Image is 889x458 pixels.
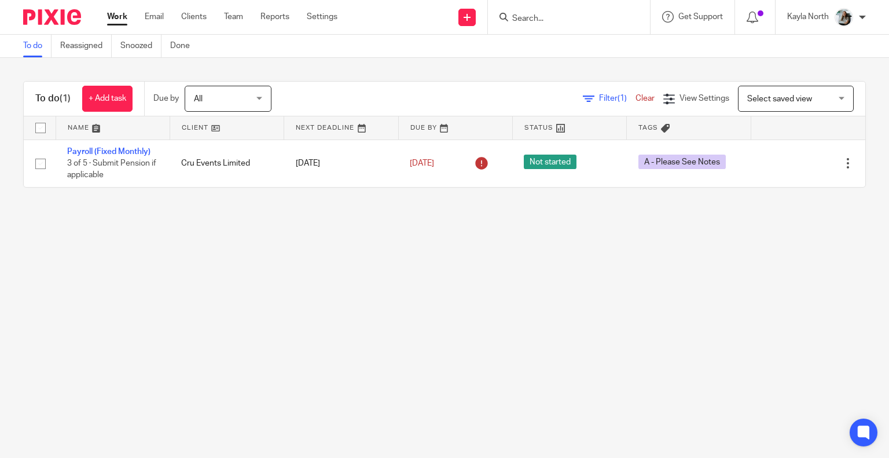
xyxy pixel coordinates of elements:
[145,11,164,23] a: Email
[618,94,627,102] span: (1)
[679,94,729,102] span: View Settings
[67,159,156,179] span: 3 of 5 · Submit Pension if applicable
[120,35,161,57] a: Snoozed
[23,9,81,25] img: Pixie
[181,11,207,23] a: Clients
[153,93,179,104] p: Due by
[260,11,289,23] a: Reports
[524,155,576,169] span: Not started
[60,94,71,103] span: (1)
[511,14,615,24] input: Search
[224,11,243,23] a: Team
[67,148,150,156] a: Payroll (Fixed Monthly)
[194,95,203,103] span: All
[60,35,112,57] a: Reassigned
[284,140,398,187] td: [DATE]
[599,94,635,102] span: Filter
[638,155,726,169] span: A - Please See Notes
[107,11,127,23] a: Work
[35,93,71,105] h1: To do
[635,94,655,102] a: Clear
[678,13,723,21] span: Get Support
[787,11,829,23] p: Kayla North
[835,8,853,27] img: Profile%20Photo.png
[23,35,52,57] a: To do
[638,124,658,131] span: Tags
[170,35,199,57] a: Done
[410,159,434,167] span: [DATE]
[307,11,337,23] a: Settings
[170,140,284,187] td: Cru Events Limited
[747,95,812,103] span: Select saved view
[82,86,133,112] a: + Add task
